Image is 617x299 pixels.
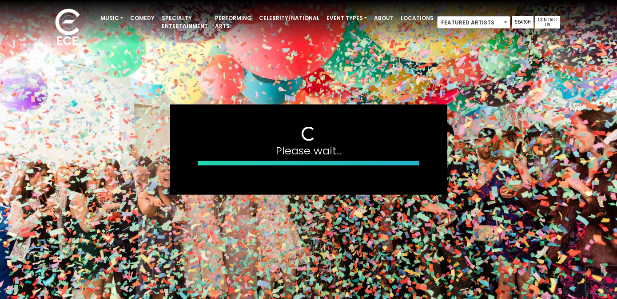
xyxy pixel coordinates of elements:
[198,145,420,158] h4: Please wait...
[323,11,370,26] a: Event Types
[535,16,560,28] a: Contact Us
[127,11,158,26] a: Comedy
[370,11,397,26] a: About
[437,16,510,28] span: Featured Artists
[255,11,323,26] a: Celebrity/National
[512,16,533,28] a: Search
[397,11,437,26] a: Locations
[45,6,90,49] img: ece_new_logo_whitev2-1.png
[211,11,255,34] a: Performing Arts
[97,11,127,26] a: Music
[438,16,510,29] span: Featured Artists
[158,11,211,34] a: Specialty Entertainment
